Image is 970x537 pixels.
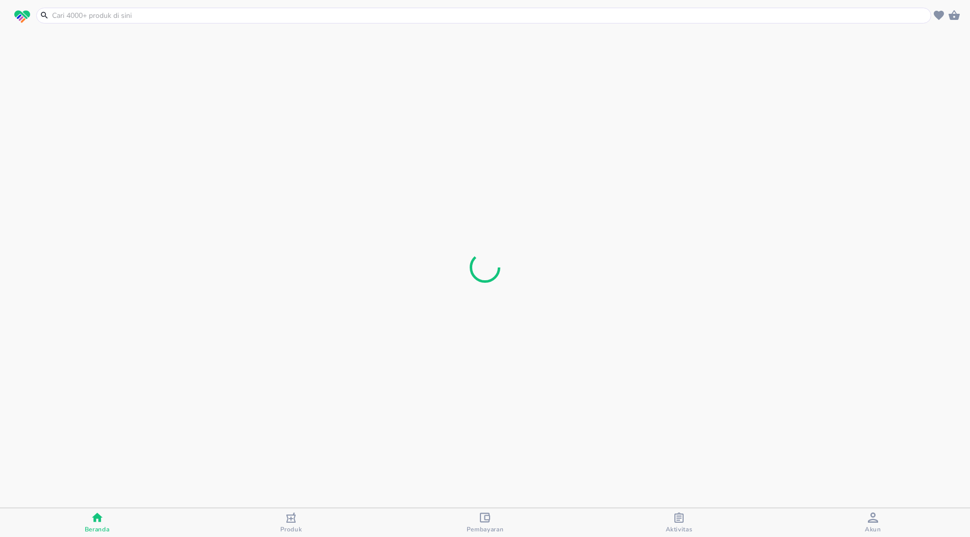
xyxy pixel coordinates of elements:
[51,10,929,21] input: Cari 4000+ produk di sini
[467,525,504,533] span: Pembayaran
[666,525,693,533] span: Aktivitas
[582,508,776,537] button: Aktivitas
[388,508,582,537] button: Pembayaran
[14,10,30,23] img: logo_swiperx_s.bd005f3b.svg
[865,525,881,533] span: Akun
[194,508,388,537] button: Produk
[776,508,970,537] button: Akun
[85,525,110,533] span: Beranda
[280,525,302,533] span: Produk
